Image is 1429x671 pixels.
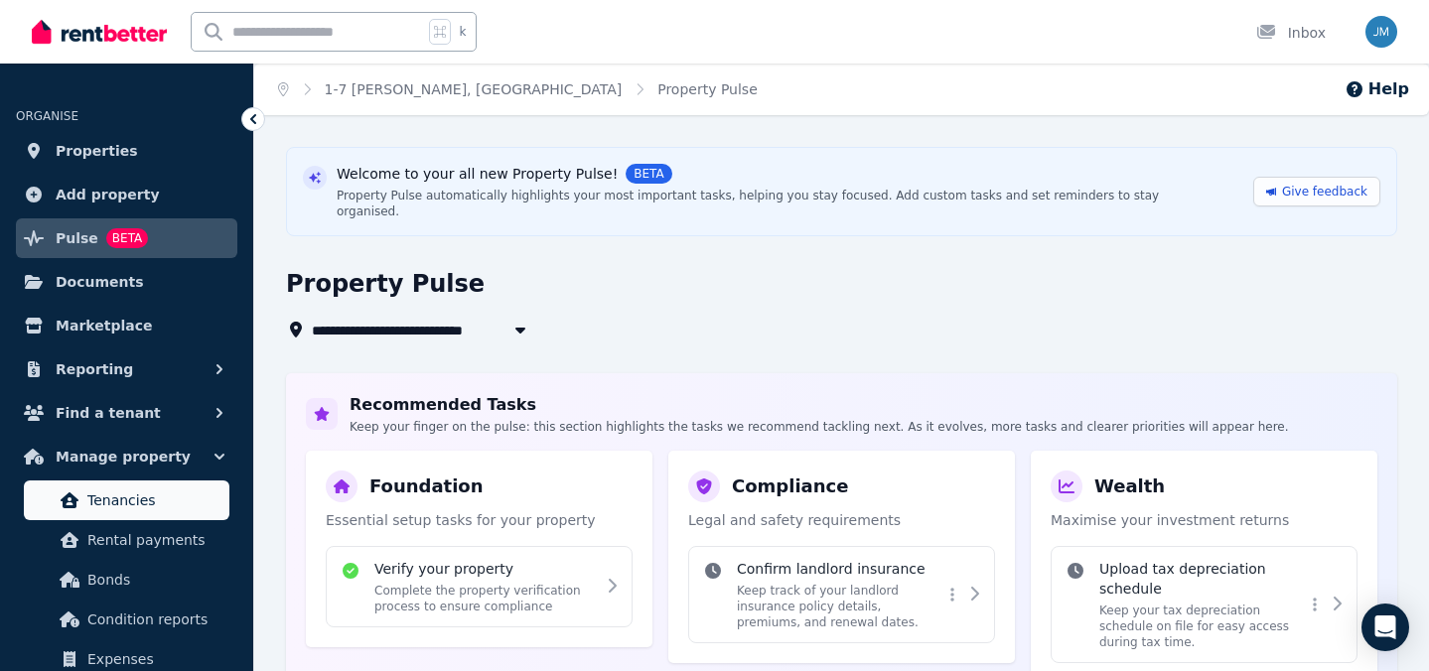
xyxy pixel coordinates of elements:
[459,24,466,40] span: k
[56,357,133,381] span: Reporting
[350,419,1289,435] p: Keep your finger on the pulse: this section highlights the tasks we recommend tackling next. As i...
[1099,603,1305,650] p: Keep your tax depreciation schedule on file for easy access during tax time.
[1099,559,1305,599] h4: Upload tax depreciation schedule
[350,393,1289,417] h2: Recommended Tasks
[1256,23,1326,43] div: Inbox
[56,445,191,469] span: Manage property
[56,226,98,250] span: Pulse
[16,349,237,389] button: Reporting
[87,607,221,631] span: Condition reports
[16,131,237,171] a: Properties
[1345,77,1409,101] button: Help
[1365,16,1397,48] img: Juliaq Mat
[1282,184,1367,200] span: Give feedback
[24,480,229,520] a: Tenancies
[56,183,160,206] span: Add property
[16,437,237,476] button: Manage property
[87,488,221,512] span: Tenancies
[24,600,229,639] a: Condition reports
[1094,472,1165,500] h3: Wealth
[56,314,152,337] span: Marketplace
[56,401,161,425] span: Find a tenant
[1051,546,1358,663] div: Upload tax depreciation scheduleKeep your tax depreciation schedule on file for easy access durin...
[106,228,148,248] span: BETA
[737,583,942,630] p: Keep track of your landlord insurance policy details, premiums, and renewal dates.
[688,546,995,643] div: Confirm landlord insuranceKeep track of your landlord insurance policy details, premiums, and ren...
[374,583,596,614] p: Complete the property verification process to ensure compliance
[24,560,229,600] a: Bonds
[87,568,221,592] span: Bonds
[87,528,221,552] span: Rental payments
[374,559,596,579] h4: Verify your property
[16,109,78,123] span: ORGANISE
[737,559,942,579] h4: Confirm landlord insurance
[32,17,167,47] img: RentBetter
[1361,604,1409,651] div: Open Intercom Messenger
[337,188,1221,219] div: Property Pulse automatically highlights your most important tasks, helping you stay focused. Add ...
[254,64,782,115] nav: Breadcrumb
[657,81,758,97] a: Property Pulse
[56,270,144,294] span: Documents
[87,647,221,671] span: Expenses
[942,583,962,606] button: More options
[16,306,237,345] a: Marketplace
[16,175,237,214] a: Add property
[326,546,633,627] div: Verify your propertyComplete the property verification process to ensure compliance
[688,510,995,530] p: Legal and safety requirements
[626,164,671,184] span: BETA
[1253,177,1380,206] a: Give feedback
[1051,510,1358,530] p: Maximise your investment returns
[56,139,138,163] span: Properties
[16,393,237,433] button: Find a tenant
[24,520,229,560] a: Rental payments
[369,472,484,500] h3: Foundation
[286,268,485,300] h1: Property Pulse
[16,218,237,258] a: PulseBETA
[325,81,623,97] a: 1-7 [PERSON_NAME], [GEOGRAPHIC_DATA]
[326,510,633,530] p: Essential setup tasks for your property
[1305,593,1325,616] button: More options
[337,164,618,184] span: Welcome to your all new Property Pulse!
[732,472,848,500] h3: Compliance
[16,262,237,302] a: Documents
